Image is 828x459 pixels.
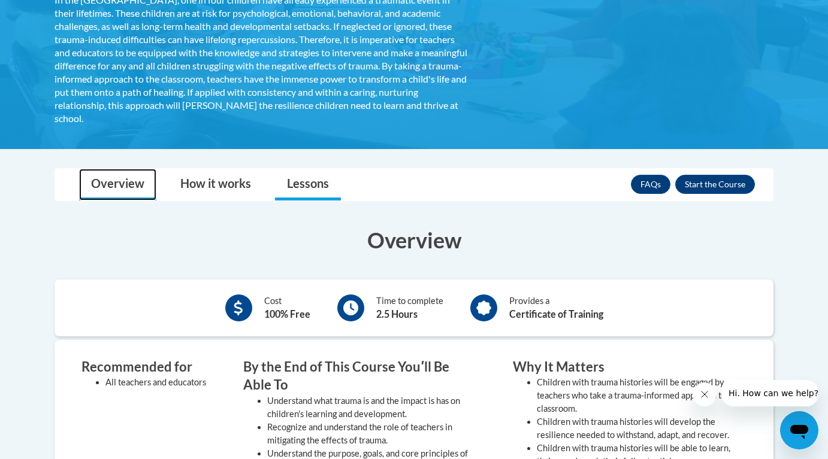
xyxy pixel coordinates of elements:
a: FAQs [631,175,670,194]
div: Time to complete [376,294,443,321]
h3: Why It Matters [513,358,747,376]
h3: Overview [55,225,773,255]
b: Certificate of Training [509,308,603,320]
li: Children with trauma histories will be engaged by teachers who take a trauma-informed approach to... [537,376,747,415]
b: 2.5 Hours [376,308,418,320]
iframe: Close message [693,382,717,406]
iframe: Message from company [721,380,818,406]
a: Lessons [275,169,341,200]
iframe: Button to launch messaging window [780,411,818,449]
div: Provides a [509,294,603,321]
li: Understand what trauma is and the impact is has on children's learning and development. [267,394,477,421]
button: Enroll [675,175,755,194]
h3: By the End of This Course Youʹll Be Able To [243,358,477,395]
a: Overview [79,169,156,200]
li: All teachers and educators [105,376,207,389]
li: Children with trauma histories will develop the resilience needed to withstand, adapt, and recover. [537,415,747,442]
b: 100% Free [264,308,310,320]
a: How it works [168,169,263,200]
div: Cost [264,294,310,321]
h3: Recommended for [81,358,207,376]
li: Recognize and understand the role of teachers in mitigating the effects of trauma. [267,421,477,447]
